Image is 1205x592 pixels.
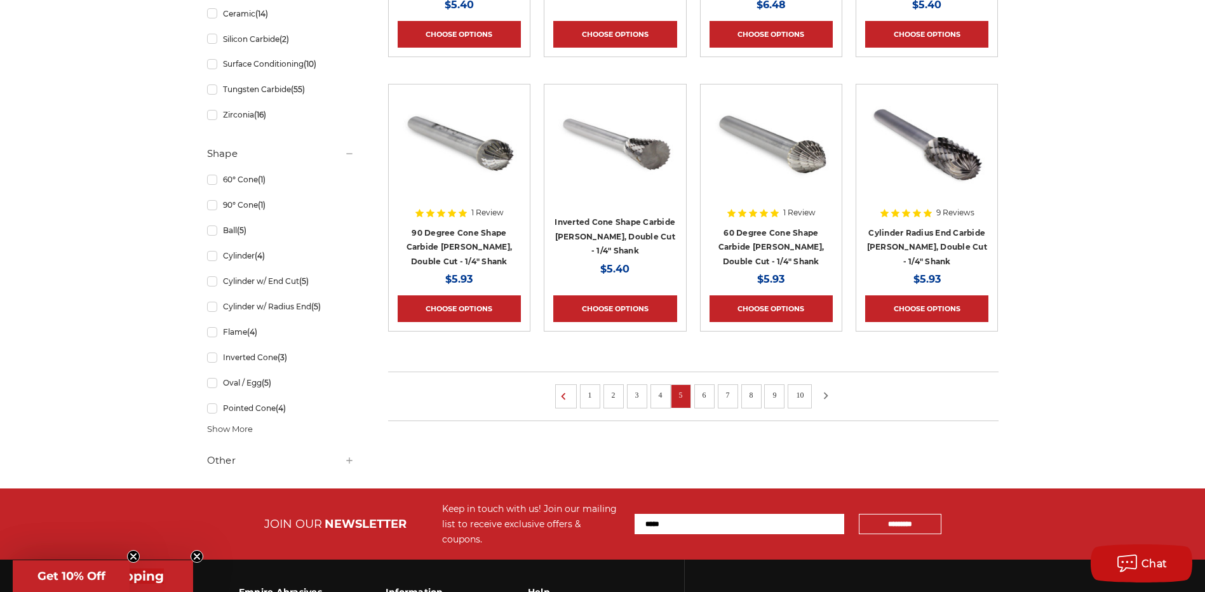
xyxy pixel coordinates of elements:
div: Get 10% OffClose teaser [13,560,130,592]
div: Keep in touch with us! Join our mailing list to receive exclusive offers & coupons. [442,501,622,547]
a: Inverted Cone [207,346,354,368]
a: 4 [654,388,667,402]
img: SN-3 inverted cone shape carbide burr 1/4" shank [553,93,677,195]
a: Cylinder [207,245,354,267]
a: Choose Options [710,295,833,322]
img: Round End Cylinder shape carbide bur 1/4" shank [865,93,988,195]
a: 3 [631,388,643,402]
img: SK-3 90 degree cone shape carbide burr 1/4" shank [398,93,521,195]
button: Close teaser [127,550,140,563]
span: (4) [247,327,257,337]
h5: Other [207,453,354,468]
a: Cylinder w/ Radius End [207,295,354,318]
span: $5.93 [445,273,473,285]
span: (5) [299,276,309,286]
a: 6 [698,388,711,402]
span: (10) [304,59,316,69]
span: Get 10% Off [37,569,105,583]
a: Flame [207,321,354,343]
a: 60° Cone [207,168,354,191]
span: (4) [255,251,265,260]
span: (2) [279,34,289,44]
a: SJ-3 60 degree cone shape carbide burr 1/4" shank [710,93,833,256]
a: Cylinder w/ End Cut [207,270,354,292]
a: 7 [722,388,734,402]
a: 5 [675,388,687,402]
a: Choose Options [398,21,521,48]
img: SJ-3 60 degree cone shape carbide burr 1/4" shank [710,93,833,195]
span: JOIN OUR [264,517,322,531]
span: NEWSLETTER [325,517,407,531]
a: Ceramic [207,3,354,25]
a: Choose Options [553,21,677,48]
a: SN-3 inverted cone shape carbide burr 1/4" shank [553,93,677,256]
a: Round End Cylinder shape carbide bur 1/4" shank [865,93,988,256]
span: (1) [258,175,266,184]
h5: Shape [207,146,354,161]
a: 1 [584,388,596,402]
span: (5) [311,302,321,311]
div: Get Free ShippingClose teaser [13,560,193,592]
a: Ball [207,219,354,241]
span: (55) [291,84,305,94]
span: $5.93 [913,273,941,285]
a: 9 [768,388,781,402]
a: Oval / Egg [207,372,354,394]
a: Choose Options [553,295,677,322]
a: 10 [791,388,808,402]
a: SK-3 90 degree cone shape carbide burr 1/4" shank [398,93,521,256]
a: 8 [745,388,758,402]
span: $5.93 [757,273,784,285]
button: Close teaser [191,550,203,563]
button: Chat [1091,544,1192,582]
a: Choose Options [710,21,833,48]
span: (5) [237,225,246,235]
a: 2 [607,388,620,402]
a: Silicon Carbide [207,28,354,50]
a: 90 Degree Cone Shape Carbide [PERSON_NAME], Double Cut - 1/4" Shank [407,228,513,266]
span: (4) [276,403,286,413]
span: (14) [255,9,268,18]
a: Pointed Cone [207,397,354,419]
span: Show More [207,423,253,436]
a: Tungsten Carbide [207,78,354,100]
span: (3) [278,353,287,362]
a: 60 Degree Cone Shape Carbide [PERSON_NAME], Double Cut - 1/4" Shank [718,228,825,266]
a: Zirconia [207,104,354,126]
span: (1) [258,200,266,210]
a: Cylinder Radius End Carbide [PERSON_NAME], Double Cut - 1/4" Shank [867,228,987,266]
a: Choose Options [865,295,988,322]
a: 90° Cone [207,194,354,216]
span: (5) [262,378,271,387]
span: Chat [1141,558,1168,570]
a: Choose Options [865,21,988,48]
a: Surface Conditioning [207,53,354,75]
span: $5.40 [600,263,629,275]
span: (16) [254,110,266,119]
a: Choose Options [398,295,521,322]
